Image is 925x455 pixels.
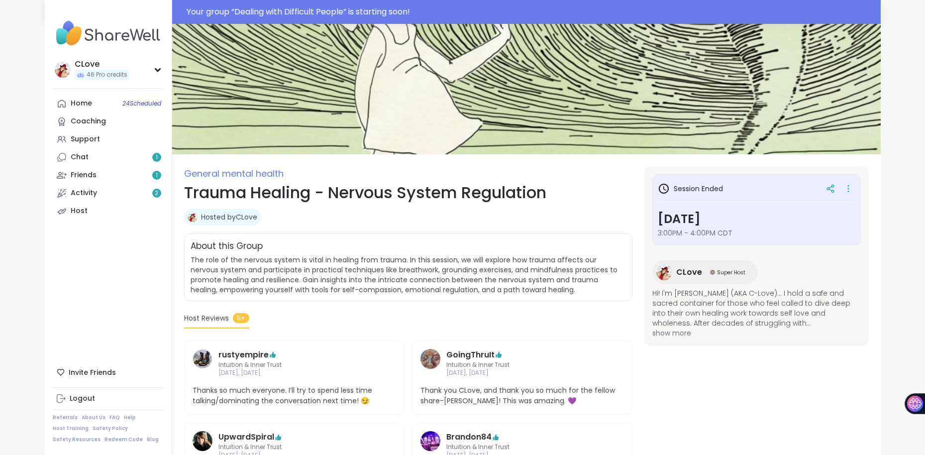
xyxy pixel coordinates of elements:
span: [DATE], [DATE] [218,369,370,377]
a: Activity2 [53,184,164,202]
div: Friends [71,170,97,180]
span: [DATE], [DATE] [446,369,598,377]
h2: About this Group [191,240,263,253]
span: Host Reviews [184,313,229,324]
div: Coaching [71,116,106,126]
img: UpwardSpiral [193,431,212,451]
span: Super Host [717,269,745,276]
img: ShareWell Nav Logo [53,16,164,51]
div: Support [71,134,100,144]
a: Hosted byCLove [201,212,257,222]
a: Logout [53,390,164,408]
span: 3:00PM - 4:00PM CDT [658,228,855,238]
a: Host Training [53,425,89,432]
a: FAQ [109,414,120,421]
span: CLove [676,266,702,278]
span: The role of the nervous system is vital in healing from trauma. In this session, we will explore ... [191,255,626,295]
span: Intuition & Inner Trust [446,443,598,452]
span: Intuition & Inner Trust [446,361,598,369]
img: CLove [188,212,198,222]
img: Brandon84 [420,431,440,451]
h3: Session Ended [658,183,723,195]
a: About Us [82,414,105,421]
a: Friends1 [53,166,164,184]
h3: [DATE] [658,210,855,228]
span: Intuition & Inner Trust [218,443,370,452]
a: rustyempire [218,349,269,361]
span: 46 Pro credits [87,71,127,79]
a: Help [124,414,136,421]
span: 1 [156,171,158,180]
span: show more [652,328,861,338]
img: Trauma Healing - Nervous System Regulation cover image [172,24,881,154]
div: Your group “ Dealing with Difficult People ” is starting soon! [187,6,875,18]
div: Activity [71,188,97,198]
a: Chat1 [53,148,164,166]
a: UpwardSpiral [218,431,274,443]
span: 1 [156,153,158,162]
a: Referrals [53,414,78,421]
div: Chat [71,152,89,162]
a: Blog [147,436,159,443]
a: CLoveCLoveSuper HostSuper Host [652,260,757,284]
a: Safety Policy [93,425,128,432]
span: Thanks so much everyone. I’ll try to spend less time talking/dominating the conversation next tim... [193,385,396,406]
a: Host [53,202,164,220]
img: rustyempire [193,349,212,369]
div: Host [71,206,88,216]
a: Redeem Code [104,436,143,443]
a: Home24Scheduled [53,95,164,113]
span: General mental health [184,167,284,180]
a: Support [53,130,164,148]
a: GoingThruIt [446,349,495,361]
div: CLove [75,59,129,70]
img: GoingThruIt [420,349,440,369]
a: Safety Resources [53,436,101,443]
a: GoingThruIt [420,349,440,378]
img: CLove [656,264,672,280]
span: Thank you CLove, and thank you so much for the fellow share-[PERSON_NAME]! This was amazing. 💜 [420,385,624,406]
a: Brandon84 [446,431,492,443]
div: Invite Friends [53,363,164,381]
span: Intuition & Inner Trust [218,361,370,369]
span: Hi! I'm [PERSON_NAME] (AKA C-Love)... I hold a safe and sacred container for those who feel calle... [652,288,861,328]
img: Super Host [710,270,715,275]
a: rustyempire [193,349,212,378]
span: 5+ [233,313,249,323]
h1: Trauma Healing - Nervous System Regulation [184,181,632,205]
a: Coaching [53,113,164,130]
span: 24 Scheduled [122,100,161,108]
img: CLove [55,62,71,78]
div: Home [71,99,92,109]
div: Logout [70,394,95,404]
span: 2 [155,189,158,198]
